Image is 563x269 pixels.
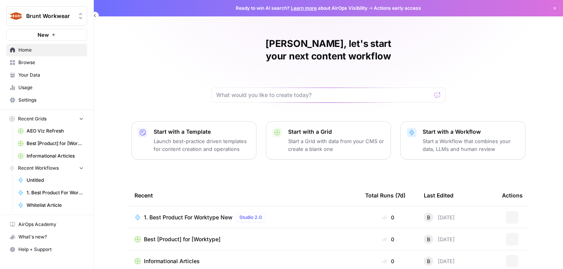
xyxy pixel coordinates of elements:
a: Browse [6,56,87,69]
a: Learn more [291,5,317,11]
button: Recent Workflows [6,162,87,174]
span: Actions early access [374,5,421,12]
span: 1. Best Product For Worktype New [144,213,233,221]
a: Your Data [6,69,87,81]
div: [DATE] [424,256,455,266]
span: Best [Product] for [Worktype] [144,235,221,243]
p: Start a Workflow that combines your data, LLMs and human review [423,137,519,153]
div: Recent [134,185,353,206]
span: Settings [18,97,84,104]
a: Settings [6,94,87,106]
div: 0 [365,213,411,221]
button: Recent Grids [6,113,87,125]
button: Workspace: Brunt Workwear [6,6,87,26]
span: Ready to win AI search? about AirOps Visibility [236,5,368,12]
span: B [427,235,430,243]
button: Start with a WorkflowStart a Workflow that combines your data, LLMs and human review [400,121,525,160]
div: Total Runs (7d) [365,185,405,206]
div: 0 [365,235,411,243]
span: New [38,31,49,39]
span: 1. Best Product For Worktype New [27,189,84,196]
p: Start with a Grid [288,128,384,136]
h1: [PERSON_NAME], let's start your next content workflow [211,38,446,63]
span: B [427,213,430,221]
a: Home [6,44,87,56]
a: AEO Viz Refresh [14,125,87,137]
a: Untitled [14,174,87,187]
span: B [427,257,430,265]
button: Start with a TemplateLaunch best-practice driven templates for content creation and operations [131,121,256,160]
div: [DATE] [424,235,455,244]
div: [DATE] [424,213,455,222]
button: New [6,29,87,41]
span: Untitled [27,177,84,184]
span: Studio 2.0 [239,214,262,221]
p: Launch best-practice driven templates for content creation and operations [154,137,250,153]
a: AirOps Academy [6,218,87,231]
span: AirOps Academy [18,221,84,228]
span: Brunt Workwear [26,12,74,20]
div: What's new? [7,231,87,243]
span: Whitelist Article [27,202,84,209]
p: Start a Grid with data from your CMS or create a blank one [288,137,384,153]
span: AEO Viz Refresh [27,127,84,134]
a: 1. Best Product For Worktype New [14,187,87,199]
a: Whitelist Article [14,199,87,212]
a: Best [Product] for [Worktype] [134,235,353,243]
div: 0 [365,257,411,265]
a: Informational Articles [134,257,353,265]
span: Browse [18,59,84,66]
p: Start with a Template [154,128,250,136]
button: What's new? [6,231,87,243]
span: Informational Articles [27,152,84,160]
span: Informational Articles [144,257,200,265]
a: 1. Best Product For Worktype NewStudio 2.0 [134,213,353,222]
p: Start with a Workflow [423,128,519,136]
a: Best [Product] for [Worktype] [14,137,87,150]
span: Home [18,47,84,54]
a: Usage [6,81,87,94]
div: Actions [502,185,523,206]
span: Your Data [18,72,84,79]
img: Brunt Workwear Logo [9,9,23,23]
a: Informational Articles [14,150,87,162]
button: Help + Support [6,243,87,256]
span: Best [Product] for [Worktype] [27,140,84,147]
span: Recent Grids [18,115,47,122]
span: Recent Workflows [18,165,59,172]
input: What would you like to create today? [216,91,431,99]
div: Last Edited [424,185,454,206]
span: Usage [18,84,84,91]
button: Start with a GridStart a Grid with data from your CMS or create a blank one [266,121,391,160]
span: Help + Support [18,246,84,253]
